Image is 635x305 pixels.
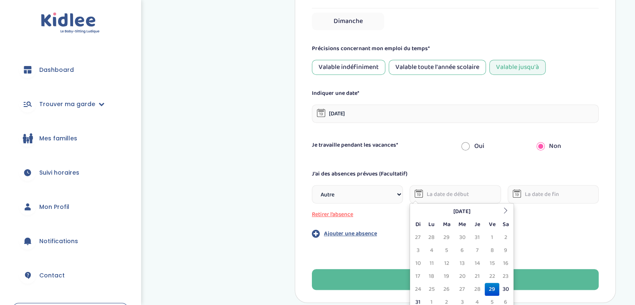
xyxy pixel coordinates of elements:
[485,270,499,283] td: 22
[439,257,454,270] td: 12
[439,218,454,231] th: Ma
[13,192,128,222] a: Mon Profil
[470,231,484,244] td: 31
[454,283,470,296] td: 27
[41,13,100,34] img: logo.svg
[412,244,424,257] td: 3
[324,229,377,238] p: Ajouter une absence
[424,231,439,244] td: 28
[439,244,454,257] td: 5
[455,137,530,155] div: Oui
[424,283,439,296] td: 25
[39,100,95,109] span: Trouver ma garde
[312,229,377,238] button: Ajouter une absence
[499,270,512,283] td: 23
[499,283,512,296] td: 30
[470,244,484,257] td: 7
[499,218,512,231] th: Sa
[424,205,499,218] th: [DATE]
[489,60,546,75] div: Valable jusqu'à
[470,218,484,231] th: Je
[439,283,454,296] td: 26
[312,89,359,98] label: Indiquer une date*
[412,231,424,244] td: 27
[439,231,454,244] td: 29
[424,270,439,283] td: 18
[485,283,499,296] td: 29
[39,237,78,246] span: Notifications
[485,231,499,244] td: 1
[312,44,430,53] label: Précisions concernant mon emploi du temps*
[39,134,77,143] span: Mes familles
[13,260,128,290] a: Contact
[499,257,512,270] td: 16
[470,257,484,270] td: 14
[424,244,439,257] td: 4
[410,185,501,203] input: La date de début
[13,123,128,153] a: Mes familles
[312,269,599,290] button: Enregistrer
[13,89,128,119] a: Trouver ma garde
[470,270,484,283] td: 21
[312,170,407,178] label: J'ai des absences prévues (Facultatif)
[499,231,512,244] td: 2
[312,210,403,219] button: Retirer l’absence
[412,270,424,283] td: 17
[454,270,470,283] td: 20
[389,60,486,75] div: Valable toute l'année scolaire
[13,55,128,85] a: Dashboard
[439,270,454,283] td: 19
[39,203,69,211] span: Mon Profil
[312,13,384,30] span: Dimanche
[39,271,65,280] span: Contact
[454,218,470,231] th: Me
[13,158,128,188] a: Suivi horaires
[39,66,74,74] span: Dashboard
[470,283,484,296] td: 28
[530,137,605,155] div: Non
[485,257,499,270] td: 15
[412,283,424,296] td: 24
[424,218,439,231] th: Lu
[312,104,599,123] input: La date de fin
[39,168,79,177] span: Suivi horaires
[508,185,599,203] input: La date de fin
[454,257,470,270] td: 13
[13,226,128,256] a: Notifications
[412,218,424,231] th: Di
[454,244,470,257] td: 6
[412,257,424,270] td: 10
[485,244,499,257] td: 8
[312,60,385,75] div: Valable indéfiniment
[454,231,470,244] td: 30
[499,244,512,257] td: 9
[485,218,499,231] th: Ve
[424,257,439,270] td: 11
[312,141,398,150] label: Je travaille pendant les vacances*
